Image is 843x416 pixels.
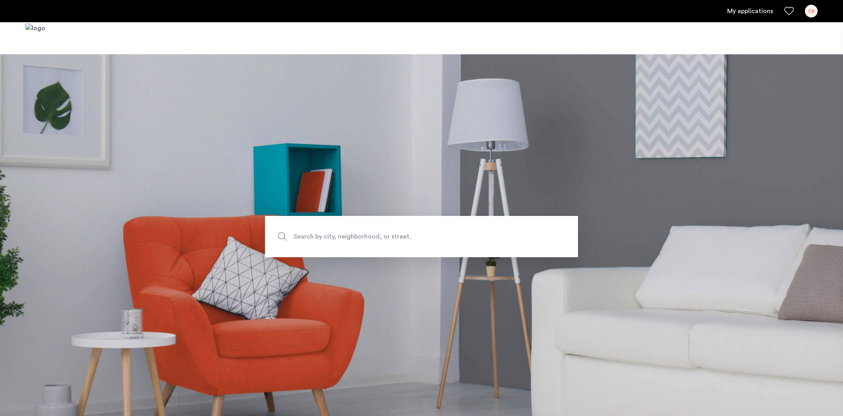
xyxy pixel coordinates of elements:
span: Search by city, neighborhood, or street. [294,231,513,242]
input: Apartment Search [265,216,578,257]
a: My application [727,6,773,16]
div: CB [805,5,818,17]
a: Favorites [784,6,794,16]
img: logo [25,23,45,53]
a: Cazamio logo [25,23,45,53]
